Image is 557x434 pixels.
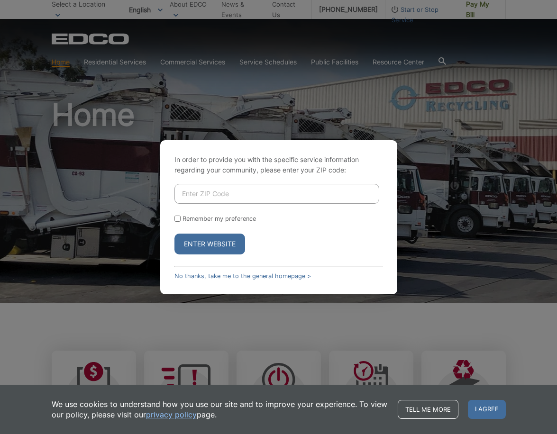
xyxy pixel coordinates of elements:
[146,409,197,420] a: privacy policy
[174,184,379,204] input: Enter ZIP Code
[52,399,388,420] p: We use cookies to understand how you use our site and to improve your experience. To view our pol...
[183,215,256,222] label: Remember my preference
[174,234,245,254] button: Enter Website
[174,154,383,175] p: In order to provide you with the specific service information regarding your community, please en...
[398,400,458,419] a: Tell me more
[468,400,506,419] span: I agree
[174,272,311,280] a: No thanks, take me to the general homepage >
